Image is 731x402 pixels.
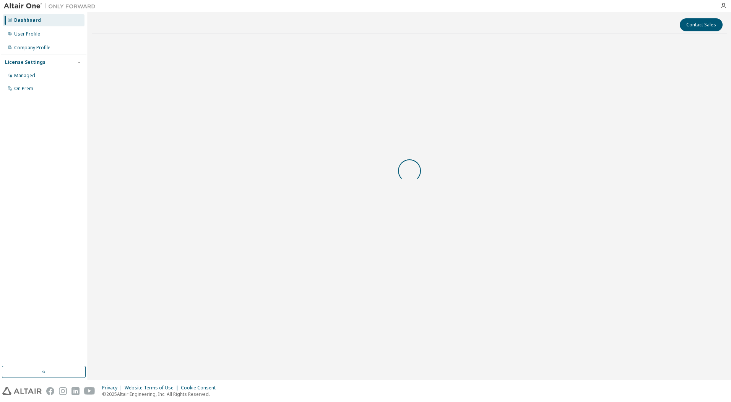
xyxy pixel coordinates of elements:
div: Dashboard [14,17,41,23]
img: facebook.svg [46,387,54,395]
div: Cookie Consent [181,385,220,391]
div: Privacy [102,385,125,391]
div: User Profile [14,31,40,37]
div: License Settings [5,59,45,65]
div: Managed [14,73,35,79]
button: Contact Sales [680,18,723,31]
div: On Prem [14,86,33,92]
p: © 2025 Altair Engineering, Inc. All Rights Reserved. [102,391,220,397]
img: altair_logo.svg [2,387,42,395]
img: linkedin.svg [71,387,80,395]
div: Company Profile [14,45,50,51]
img: youtube.svg [84,387,95,395]
img: Altair One [4,2,99,10]
img: instagram.svg [59,387,67,395]
div: Website Terms of Use [125,385,181,391]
